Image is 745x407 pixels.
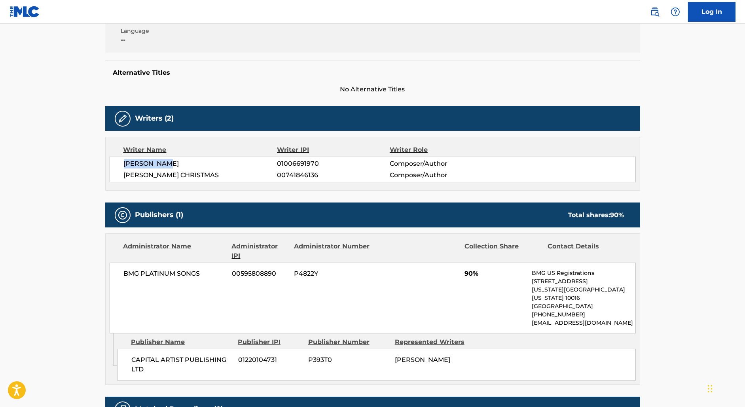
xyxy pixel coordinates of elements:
[464,269,526,278] span: 90%
[135,210,184,220] h5: Publishers (1)
[121,27,249,35] span: Language
[9,6,40,17] img: MLC Logo
[548,242,624,261] div: Contact Details
[610,211,624,219] span: 90 %
[123,145,277,155] div: Writer Name
[532,319,635,327] p: [EMAIL_ADDRESS][DOMAIN_NAME]
[238,337,302,347] div: Publisher IPI
[667,4,683,20] div: Help
[671,7,680,17] img: help
[390,159,492,168] span: Composer/Author
[238,355,302,365] span: 01220104731
[532,310,635,319] p: [PHONE_NUMBER]
[390,145,492,155] div: Writer Role
[277,159,389,168] span: 01006691970
[124,269,226,278] span: BMG PLATINUM SONGS
[294,269,371,278] span: P4822Y
[532,302,635,310] p: [GEOGRAPHIC_DATA]
[131,355,232,374] span: CAPITAL ARTIST PUBLISHING LTD
[105,85,640,94] span: No Alternative Titles
[123,242,226,261] div: Administrator Name
[121,35,249,45] span: --
[232,242,288,261] div: Administrator IPI
[708,377,713,401] div: Drag
[308,337,389,347] div: Publisher Number
[688,2,736,22] a: Log In
[131,337,232,347] div: Publisher Name
[118,210,127,220] img: Publishers
[532,269,635,277] p: BMG US Registrations
[569,210,624,220] div: Total shares:
[705,369,745,407] iframe: Chat Widget
[232,269,288,278] span: 00595808890
[277,145,390,155] div: Writer IPI
[464,242,541,261] div: Collection Share
[135,114,174,123] h5: Writers (2)
[395,356,450,363] span: [PERSON_NAME]
[118,114,127,123] img: Writers
[294,242,371,261] div: Administrator Number
[390,170,492,180] span: Composer/Author
[395,337,476,347] div: Represented Writers
[277,170,389,180] span: 00741846136
[124,159,277,168] span: [PERSON_NAME]
[308,355,389,365] span: P393T0
[124,170,277,180] span: [PERSON_NAME] CHRISTMAS
[650,7,660,17] img: search
[532,286,635,302] p: [US_STATE][GEOGRAPHIC_DATA][US_STATE] 10016
[113,69,632,77] h5: Alternative Titles
[647,4,663,20] a: Public Search
[532,277,635,286] p: [STREET_ADDRESS]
